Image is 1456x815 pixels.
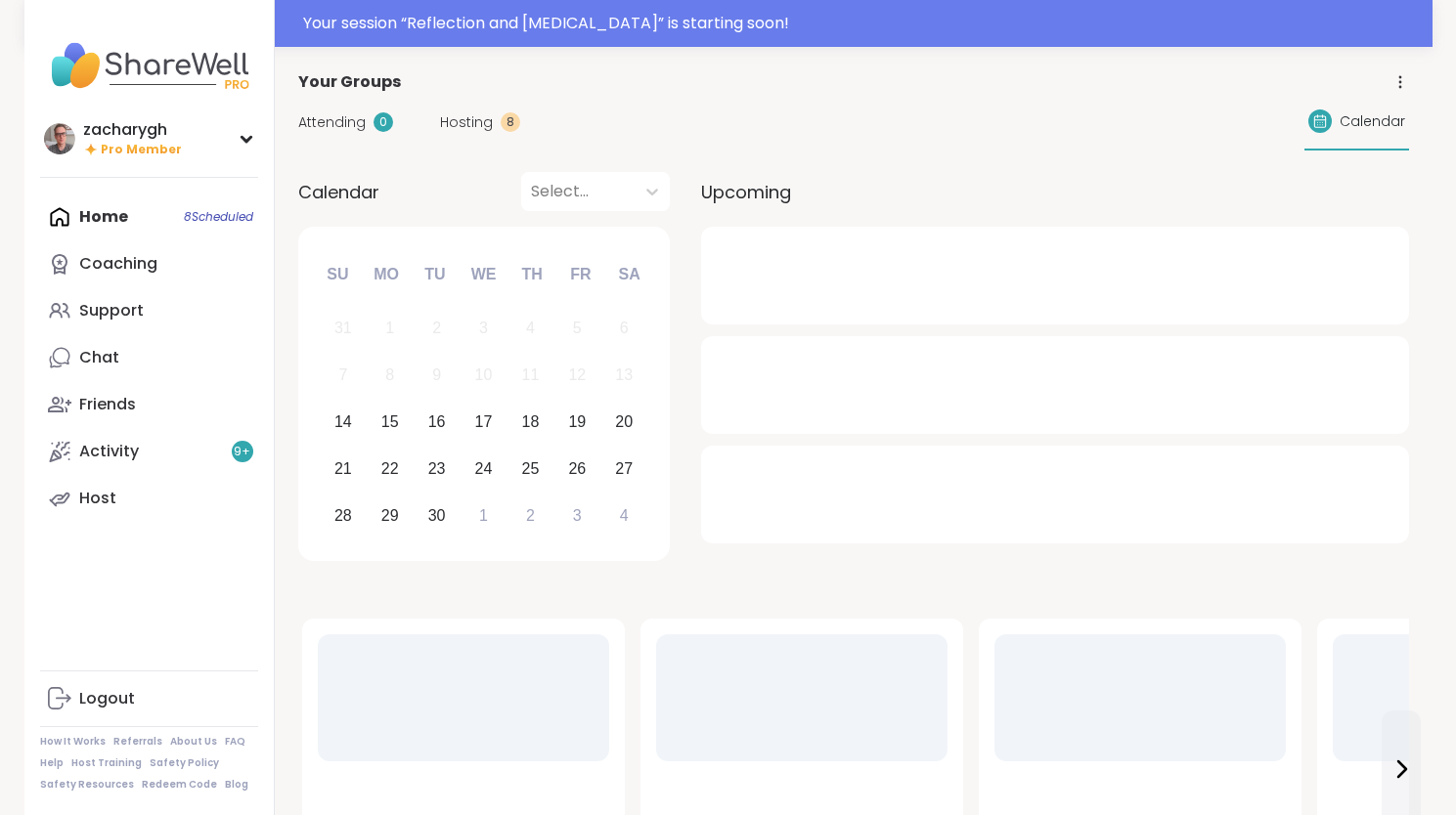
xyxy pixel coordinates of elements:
[509,402,552,444] div: Choose Thursday, September 18th, 2025
[323,355,365,397] div: Not available Sunday, September 7th, 2025
[463,448,505,490] div: Choose Wednesday, September 24th, 2025
[463,494,505,536] div: Choose Wednesday, October 1st, 2025
[79,488,116,509] div: Host
[40,778,134,792] a: Safety Resources
[479,502,488,529] div: 1
[556,448,598,490] div: Choose Friday, September 26th, 2025
[522,455,540,482] div: 25
[462,253,505,296] div: We
[113,735,162,749] a: Referrals
[40,735,106,749] a: How It Works
[509,308,552,350] div: Not available Thursday, September 4th, 2025
[428,455,446,482] div: 23
[303,12,1421,35] div: Your session “ Reflection and [MEDICAL_DATA] ” is starting soon!
[298,70,401,94] span: Your Groups
[381,455,399,482] div: 22
[385,315,394,341] div: 1
[568,408,586,435] div: 19
[298,112,366,133] span: Attending
[369,402,411,444] div: Choose Monday, September 15th, 2025
[509,448,552,490] div: Choose Thursday, September 25th, 2025
[316,253,359,296] div: Su
[428,502,446,529] div: 30
[416,494,458,536] div: Choose Tuesday, September 30th, 2025
[79,253,157,275] div: Coaching
[603,448,645,490] div: Choose Saturday, September 27th, 2025
[463,355,505,397] div: Not available Wednesday, September 10th, 2025
[323,308,365,350] div: Not available Sunday, August 31st, 2025
[463,308,505,350] div: Not available Wednesday, September 3rd, 2025
[320,305,647,538] div: month 2025-09
[556,355,598,397] div: Not available Friday, September 12th, 2025
[603,402,645,444] div: Choose Saturday, September 20th, 2025
[416,402,458,444] div: Choose Tuesday, September 16th, 2025
[509,494,552,536] div: Choose Thursday, October 2nd, 2025
[509,355,552,397] div: Not available Thursday, September 11th, 2025
[556,494,598,536] div: Choose Friday, October 3rd, 2025
[607,253,650,296] div: Sa
[334,455,352,482] div: 21
[338,362,347,388] div: 7
[101,142,182,158] span: Pro Member
[701,179,791,205] span: Upcoming
[369,494,411,536] div: Choose Monday, September 29th, 2025
[620,315,629,341] div: 6
[225,778,248,792] a: Blog
[40,31,258,100] img: ShareWell Nav Logo
[568,362,586,388] div: 12
[334,408,352,435] div: 14
[573,502,582,529] div: 3
[79,688,135,709] div: Logout
[440,112,493,133] span: Hosting
[522,362,540,388] div: 11
[298,179,379,205] span: Calendar
[40,428,258,475] a: Activity9+
[603,494,645,536] div: Choose Saturday, October 4th, 2025
[475,455,493,482] div: 24
[556,402,598,444] div: Choose Friday, September 19th, 2025
[556,308,598,350] div: Not available Friday, September 5th, 2025
[40,287,258,334] a: Support
[432,315,441,341] div: 2
[432,362,441,388] div: 9
[234,444,250,460] span: 9 +
[40,334,258,381] a: Chat
[526,315,535,341] div: 4
[369,448,411,490] div: Choose Monday, September 22nd, 2025
[416,308,458,350] div: Not available Tuesday, September 2nd, 2025
[369,308,411,350] div: Not available Monday, September 1st, 2025
[620,502,629,529] div: 4
[323,402,365,444] div: Choose Sunday, September 14th, 2025
[170,735,217,749] a: About Us
[334,315,352,341] div: 31
[323,448,365,490] div: Choose Sunday, September 21st, 2025
[142,778,217,792] a: Redeem Code
[381,502,399,529] div: 29
[150,756,219,770] a: Safety Policy
[475,362,493,388] div: 10
[374,112,393,132] div: 0
[475,408,493,435] div: 17
[603,308,645,350] div: Not available Saturday, September 6th, 2025
[385,362,394,388] div: 8
[369,355,411,397] div: Not available Monday, September 8th, 2025
[428,408,446,435] div: 16
[463,402,505,444] div: Choose Wednesday, September 17th, 2025
[71,756,142,770] a: Host Training
[522,408,540,435] div: 18
[526,502,535,529] div: 2
[40,240,258,287] a: Coaching
[568,455,586,482] div: 26
[334,502,352,529] div: 28
[559,253,602,296] div: Fr
[79,347,119,368] div: Chat
[416,355,458,397] div: Not available Tuesday, September 9th, 2025
[365,253,408,296] div: Mo
[40,756,64,770] a: Help
[83,119,182,141] div: zacharygh
[79,300,144,322] div: Support
[40,381,258,428] a: Friends
[40,475,258,522] a: Host
[603,355,645,397] div: Not available Saturday, September 13th, 2025
[479,315,488,341] div: 3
